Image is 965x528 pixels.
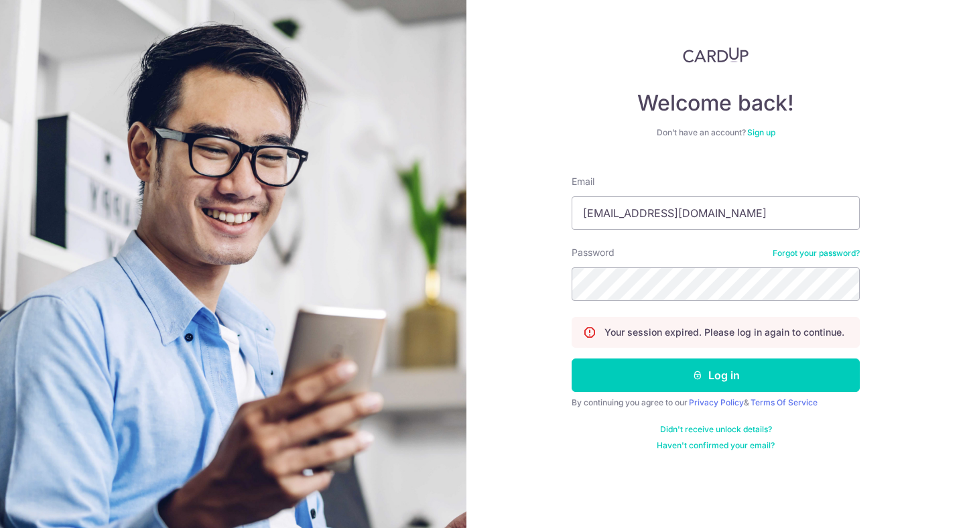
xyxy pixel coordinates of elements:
a: Didn't receive unlock details? [660,424,772,435]
input: Enter your Email [572,196,860,230]
a: Forgot your password? [773,248,860,259]
div: By continuing you agree to our & [572,397,860,408]
img: CardUp Logo [683,47,749,63]
label: Password [572,246,615,259]
a: Terms Of Service [751,397,818,407]
h4: Welcome back! [572,90,860,117]
a: Sign up [747,127,775,137]
button: Log in [572,358,860,392]
div: Don’t have an account? [572,127,860,138]
label: Email [572,175,594,188]
p: Your session expired. Please log in again to continue. [604,326,844,339]
a: Haven't confirmed your email? [657,440,775,451]
a: Privacy Policy [689,397,744,407]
